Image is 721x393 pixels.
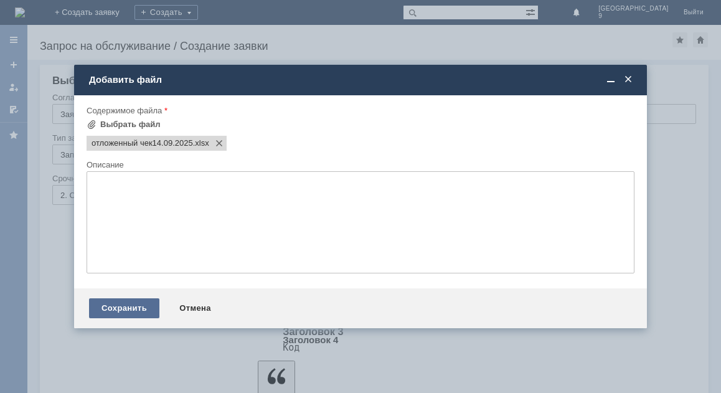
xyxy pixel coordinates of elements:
[92,138,193,148] span: отложенный чек14.09.2025.xlsx
[5,15,182,25] div: прошу удалить отложенный чек
[87,161,632,169] div: Описание
[605,74,617,85] span: Свернуть (Ctrl + M)
[193,138,209,148] span: отложенный чек14.09.2025.xlsx
[89,74,634,85] div: Добавить файл
[5,5,182,15] div: добрый вечер
[622,74,634,85] span: Закрыть
[100,120,161,130] div: Выбрать файл
[87,107,632,115] div: Содержимое файла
